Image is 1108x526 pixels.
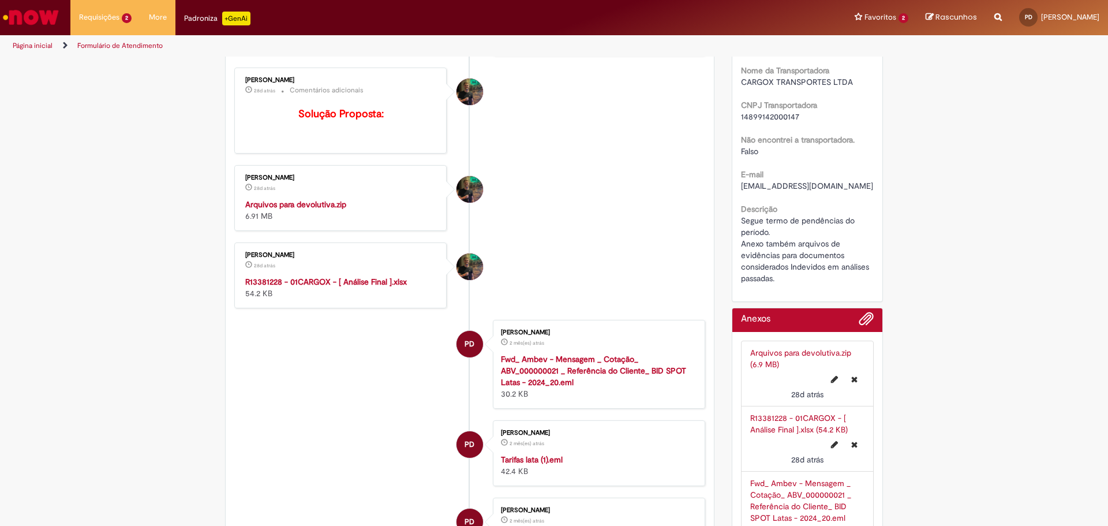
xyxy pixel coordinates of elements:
h2: Anexos [741,314,770,324]
time: 08/08/2025 12:45:19 [510,340,544,346]
button: Editar nome de arquivo R13381228 - 01CARGOX - [ Análise Final ].xlsx [824,435,845,454]
span: 14899142000147 [741,111,799,122]
a: Arquivos para devolutiva.zip (6.9 MB) [750,348,851,370]
div: [PERSON_NAME] [501,507,693,514]
span: Rascunhos [935,12,977,23]
div: [PERSON_NAME] [501,430,693,437]
span: PD [465,330,474,358]
a: Tarifas lata (1).eml [501,454,563,465]
div: 6.91 MB [245,199,437,222]
span: Segue termo de pendências do período. Anexo também arquivos de evidências para documentos conside... [741,215,871,283]
button: Editar nome de arquivo Arquivos para devolutiva.zip [824,370,845,389]
span: [PERSON_NAME] [1041,12,1099,22]
a: Rascunhos [926,12,977,23]
a: Formulário de Atendimento [77,41,163,50]
span: 28d atrás [791,454,823,465]
div: 54.2 KB [245,276,437,299]
div: PEDRO DIAMANTINO [456,331,483,357]
div: Gabriel Henrique Marretto Helmeister [456,79,483,105]
div: 42.4 KB [501,454,693,477]
span: Favoritos [864,12,896,23]
span: PD [1025,13,1032,21]
time: 01/09/2025 23:54:26 [254,185,275,192]
span: 2 mês(es) atrás [510,340,544,346]
b: CNPJ Transportadora [741,100,817,110]
b: Nome da Transportadora [741,65,829,76]
img: ServiceNow [1,6,61,29]
span: 28d atrás [254,185,275,192]
button: Excluir R13381228 - 01CARGOX - [ Análise Final ].xlsx [844,435,864,454]
div: Gabriel Henrique Marretto Helmeister [456,253,483,280]
p: +GenAi [222,12,250,25]
div: [PERSON_NAME] [245,174,437,181]
button: Adicionar anexos [859,311,874,332]
a: Página inicial [13,41,53,50]
time: 01/09/2025 23:53:44 [254,262,275,269]
b: Não encontrei a transportadora. [741,135,855,145]
div: Padroniza [184,12,250,25]
a: Arquivos para devolutiva.zip [245,199,346,210]
a: R13381228 - 01CARGOX - [ Análise Final ].xlsx (54.2 KB) [750,413,848,435]
div: PEDRO DIAMANTINO [456,431,483,458]
div: 30.2 KB [501,353,693,400]
div: [PERSON_NAME] [245,252,437,259]
b: Solução Proposta: [298,107,384,121]
span: 2 [899,13,908,23]
span: 28d atrás [254,87,275,94]
span: 28d atrás [254,262,275,269]
ul: Trilhas de página [9,35,730,57]
small: Comentários adicionais [290,85,364,95]
div: Gabriel Henrique Marretto Helmeister [456,176,483,203]
span: Falso [741,146,758,156]
span: 2 mês(es) atrás [510,440,544,447]
button: Excluir Arquivos para devolutiva.zip [844,370,864,389]
span: [EMAIL_ADDRESS][DOMAIN_NAME] [741,181,873,191]
span: 2 mês(es) atrás [510,517,544,524]
span: Requisições [79,12,119,23]
time: 08/08/2025 12:45:19 [510,440,544,447]
span: More [149,12,167,23]
b: Descrição [741,204,777,214]
time: 01/09/2025 23:54:26 [791,389,823,400]
span: PD [465,431,474,458]
div: [PERSON_NAME] [501,329,693,336]
span: 28d atrás [791,389,823,400]
time: 01/09/2025 23:53:44 [791,454,823,465]
span: CARGOX TRANSPORTES LTDA [741,77,853,87]
span: 2 [122,13,132,23]
time: 01/09/2025 23:54:38 [254,87,275,94]
time: 08/08/2025 12:45:19 [510,517,544,524]
b: E-mail [741,169,763,180]
a: Fwd_ Ambev - Mensagem _ Cotação_ ABV_000000021 _ Referência do Cliente_ BID SPOT Latas - 2024_20.eml [501,354,686,387]
a: R13381228 - 01CARGOX - [ Análise Final ].xlsx [245,277,407,287]
div: [PERSON_NAME] [245,77,437,84]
